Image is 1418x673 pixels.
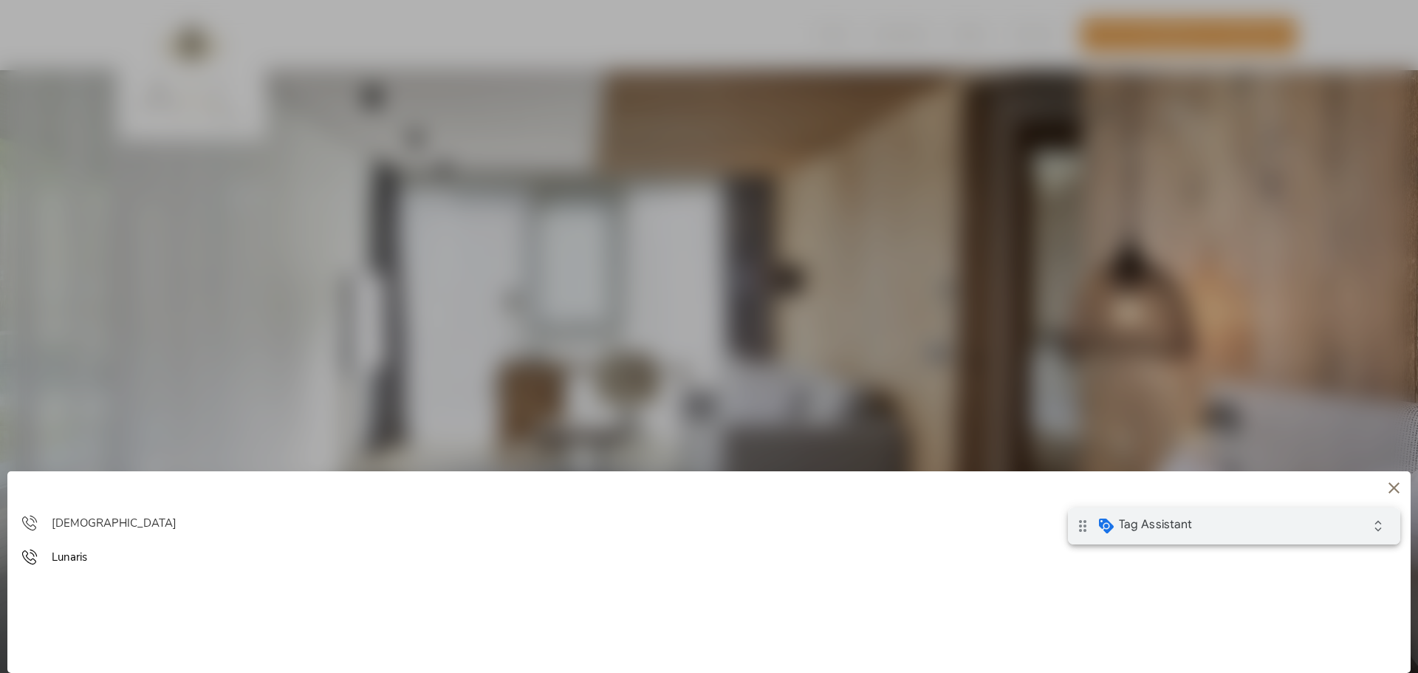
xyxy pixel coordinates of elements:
i: Collapse debug badge [295,4,325,33]
a: Lunaris [22,550,1396,565]
span: Lunaris [52,550,87,565]
span: [DEMOGRAPHIC_DATA] [52,516,177,531]
span: Tag Assistant [51,10,124,24]
a: [DEMOGRAPHIC_DATA] [22,516,1396,531]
